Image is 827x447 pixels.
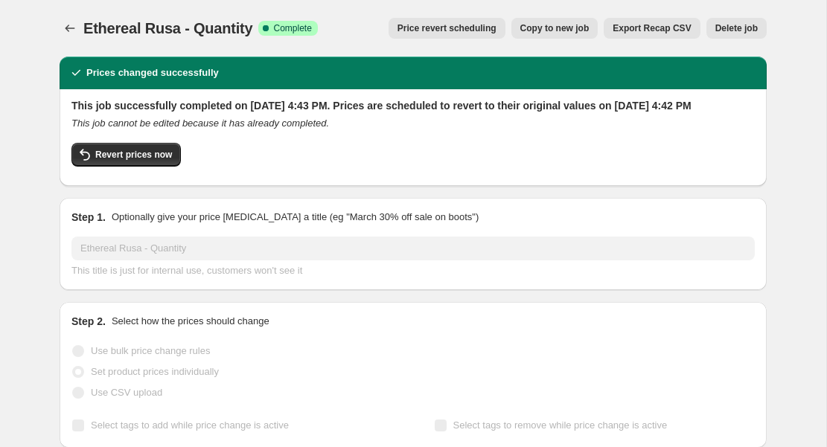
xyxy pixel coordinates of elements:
h2: Prices changed successfully [86,65,219,80]
h2: Step 1. [71,210,106,225]
span: This title is just for internal use, customers won't see it [71,265,302,276]
span: Price revert scheduling [397,22,496,34]
span: Select tags to add while price change is active [91,419,289,431]
button: Revert prices now [71,143,181,167]
i: This job cannot be edited because it has already completed. [71,118,329,129]
span: Use bulk price change rules [91,345,210,356]
button: Delete job [706,18,767,39]
span: Use CSV upload [91,387,162,398]
span: Copy to new job [520,22,590,34]
button: Price revert scheduling [389,18,505,39]
input: 30% off holiday sale [71,237,755,260]
button: Price change jobs [60,18,80,39]
span: Complete [273,22,311,34]
span: Export Recap CSV [613,22,691,34]
p: Optionally give your price [MEDICAL_DATA] a title (eg "March 30% off sale on boots") [112,210,479,225]
span: Select tags to remove while price change is active [453,419,668,431]
span: Revert prices now [95,149,172,161]
button: Export Recap CSV [604,18,700,39]
h2: Step 2. [71,314,106,329]
span: Delete job [715,22,758,34]
span: Set product prices individually [91,366,219,377]
span: Ethereal Rusa - Quantity [83,20,252,36]
p: Select how the prices should change [112,314,269,329]
button: Copy to new job [511,18,598,39]
h2: This job successfully completed on [DATE] 4:43 PM. Prices are scheduled to revert to their origin... [71,98,755,113]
